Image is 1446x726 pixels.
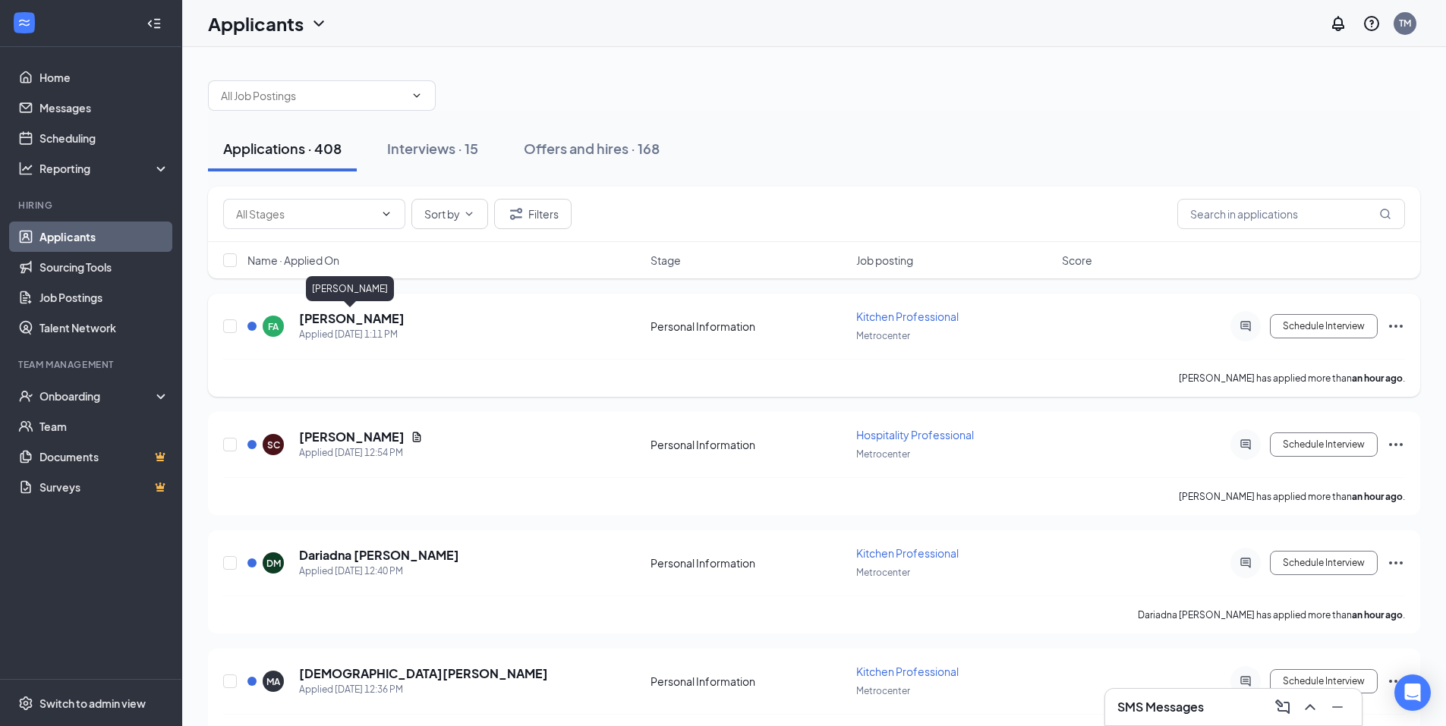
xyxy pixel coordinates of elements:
[299,547,459,564] h5: Dariadna [PERSON_NAME]
[424,209,460,219] span: Sort by
[651,319,847,334] div: Personal Information
[387,139,478,158] div: Interviews · 15
[1270,669,1378,693] button: Schedule Interview
[1179,372,1405,385] p: [PERSON_NAME] has applied more than .
[299,682,548,697] div: Applied [DATE] 12:36 PM
[39,411,169,442] a: Team
[856,253,913,268] span: Job posting
[1117,699,1204,715] h3: SMS Messages
[306,276,394,301] div: [PERSON_NAME]
[268,320,279,333] div: FA
[247,253,339,268] span: Name · Applied On
[223,139,342,158] div: Applications · 408
[1352,609,1403,621] b: an hour ago
[651,674,847,689] div: Personal Information
[18,161,33,176] svg: Analysis
[411,431,423,443] svg: Document
[266,675,280,688] div: MA
[1363,14,1381,33] svg: QuestionInfo
[299,445,423,460] div: Applied [DATE] 12:54 PM
[17,15,32,30] svg: WorkstreamLogo
[267,438,280,451] div: SC
[494,199,572,229] button: Filter Filters
[39,161,170,176] div: Reporting
[1062,253,1092,268] span: Score
[39,696,146,711] div: Switch to admin view
[1325,695,1350,719] button: Minimize
[1329,14,1347,33] svg: Notifications
[651,437,847,452] div: Personal Information
[221,87,405,104] input: All Job Postings
[299,665,548,682] h5: [DEMOGRAPHIC_DATA][PERSON_NAME]
[1274,698,1292,716] svg: ComposeMessage
[411,199,488,229] button: Sort byChevronDown
[1270,432,1378,457] button: Schedule Interview
[1270,314,1378,338] button: Schedule Interview
[236,206,374,222] input: All Stages
[1271,695,1295,719] button: ComposeMessage
[1328,698,1347,716] svg: Minimize
[39,62,169,93] a: Home
[856,310,959,323] span: Kitchen Professional
[856,665,959,678] span: Kitchen Professional
[463,208,475,220] svg: ChevronDown
[1387,554,1405,572] svg: Ellipses
[856,428,974,442] span: Hospitality Professional
[1237,438,1255,451] svg: ActiveChat
[1237,675,1255,687] svg: ActiveChat
[411,90,423,102] svg: ChevronDown
[1379,208,1391,220] svg: MagnifyingGlass
[39,282,169,313] a: Job Postings
[1399,17,1411,30] div: TM
[1237,557,1255,569] svg: ActiveChat
[651,253,681,268] span: Stage
[266,557,281,570] div: DM
[310,14,328,33] svg: ChevronDown
[299,327,405,342] div: Applied [DATE] 1:11 PM
[299,564,459,579] div: Applied [DATE] 12:40 PM
[1270,551,1378,575] button: Schedule Interview
[299,429,405,445] h5: [PERSON_NAME]
[1387,317,1405,335] svg: Ellipses
[39,388,156,404] div: Onboarding
[380,208,392,220] svg: ChevronDown
[18,358,166,371] div: Team Management
[1177,199,1405,229] input: Search in applications
[39,123,169,153] a: Scheduling
[146,16,162,31] svg: Collapse
[39,252,169,282] a: Sourcing Tools
[856,567,910,578] span: Metrocenter
[39,442,169,472] a: DocumentsCrown
[1387,672,1405,690] svg: Ellipses
[39,222,169,252] a: Applicants
[1352,372,1403,384] b: an hour ago
[1387,435,1405,454] svg: Ellipses
[1138,608,1405,621] p: Dariadna [PERSON_NAME] has applied more than .
[1298,695,1322,719] button: ChevronUp
[208,11,304,36] h1: Applicants
[507,205,525,223] svg: Filter
[1352,491,1403,502] b: an hour ago
[856,685,910,696] span: Metrocenter
[856,330,910,341] span: Metrocenter
[524,139,660,158] div: Offers and hires · 168
[39,93,169,123] a: Messages
[39,472,169,502] a: SurveysCrown
[299,310,405,327] h5: [PERSON_NAME]
[1237,320,1255,332] svg: ActiveChat
[856,546,959,560] span: Kitchen Professional
[18,388,33,404] svg: UserCheck
[39,313,169,343] a: Talent Network
[856,448,910,460] span: Metrocenter
[1394,674,1431,711] div: Open Intercom Messenger
[1179,490,1405,503] p: [PERSON_NAME] has applied more than .
[1301,698,1319,716] svg: ChevronUp
[18,696,33,711] svg: Settings
[18,199,166,212] div: Hiring
[651,555,847,570] div: Personal Information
